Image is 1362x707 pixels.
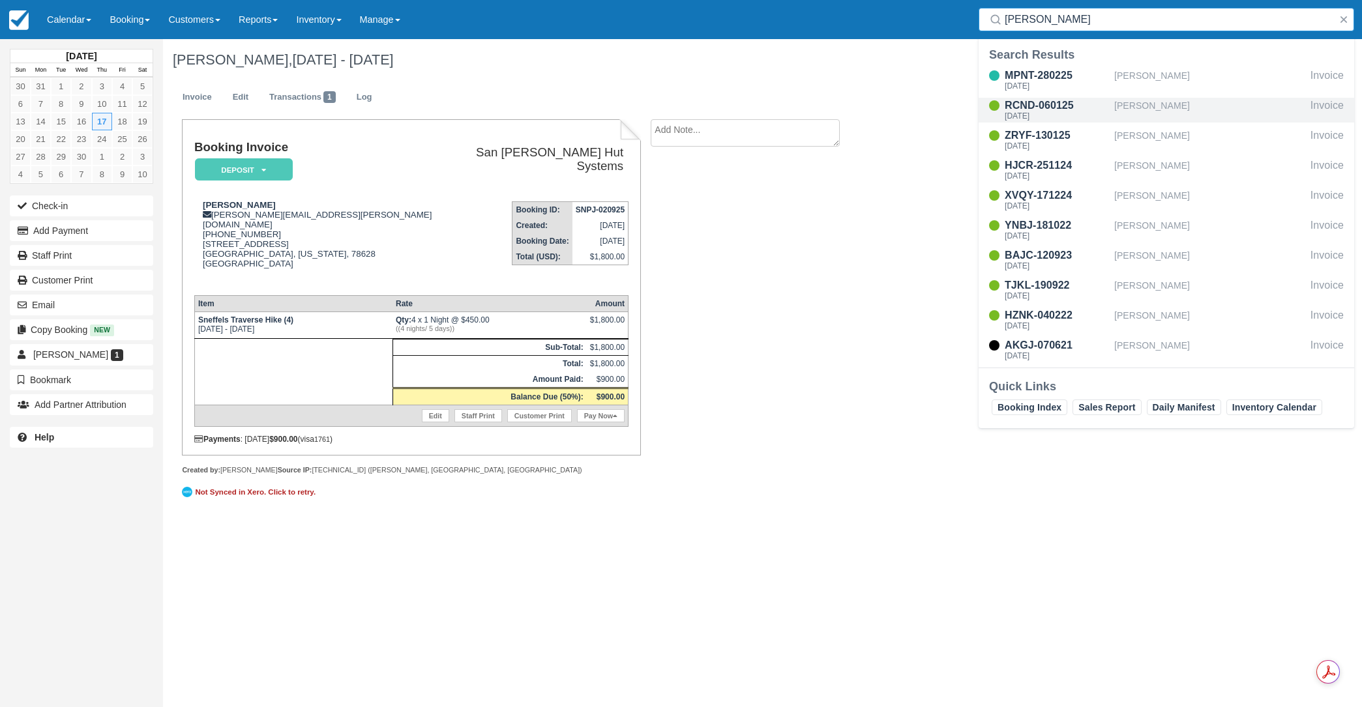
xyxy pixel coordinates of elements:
a: 5 [31,166,51,183]
a: 6 [10,95,31,113]
th: Total (USD): [512,249,572,265]
div: Invoice [1310,338,1344,362]
th: Mon [31,63,51,78]
a: HZNK-040222[DATE][PERSON_NAME]Invoice [979,308,1354,332]
div: [PERSON_NAME] [TECHNICAL_ID] ([PERSON_NAME], [GEOGRAPHIC_DATA], [GEOGRAPHIC_DATA]) [182,465,640,475]
a: 7 [71,166,91,183]
div: [DATE] [1005,262,1109,270]
a: ZRYF-130125[DATE][PERSON_NAME]Invoice [979,128,1354,152]
th: Sat [132,63,153,78]
a: 17 [92,113,112,130]
a: 14 [31,113,51,130]
a: 13 [10,113,31,130]
h1: [PERSON_NAME], [173,52,1175,68]
div: [PERSON_NAME] [1114,158,1305,182]
span: [PERSON_NAME] [33,349,108,360]
a: Edit [422,409,449,422]
h1: Booking Invoice [194,141,447,154]
div: [PERSON_NAME] [1114,308,1305,332]
div: YNBJ-181022 [1005,218,1109,233]
a: 20 [10,130,31,148]
a: 10 [92,95,112,113]
div: [PERSON_NAME] [1114,68,1305,93]
a: Deposit [194,158,288,182]
th: Amount [587,295,629,311]
th: Wed [71,63,91,78]
a: Transactions1 [259,85,346,110]
a: 2 [71,78,91,95]
td: [DATE] [572,233,629,249]
a: 2 [112,148,132,166]
div: TJKL-190922 [1005,278,1109,293]
th: Item [194,295,392,311]
a: HJCR-251124[DATE][PERSON_NAME]Invoice [979,158,1354,182]
em: Deposit [195,158,293,181]
td: $900.00 [587,371,629,388]
strong: [PERSON_NAME] [203,200,276,210]
button: Add Payment [10,220,153,241]
a: 7 [31,95,51,113]
a: Invoice [173,85,222,110]
div: Quick Links [989,379,1344,394]
div: Invoice [1310,248,1344,272]
div: Invoice [1310,68,1344,93]
button: Check-in [10,195,153,216]
div: Invoice [1310,158,1344,182]
a: 10 [132,166,153,183]
div: [DATE] [1005,112,1109,120]
a: RCND-060125[DATE][PERSON_NAME]Invoice [979,98,1354,123]
th: Total: [392,355,587,371]
a: Pay Now [577,409,625,422]
div: ZRYF-130125 [1005,128,1109,143]
a: 4 [112,78,132,95]
a: 9 [71,95,91,113]
a: Inventory Calendar [1226,399,1322,415]
a: 4 [10,166,31,183]
strong: [DATE] [66,51,96,61]
div: BAJC-120923 [1005,248,1109,263]
div: HZNK-040222 [1005,308,1109,323]
a: 31 [31,78,51,95]
a: Sales Report [1073,399,1141,415]
a: 28 [31,148,51,166]
th: Fri [112,63,132,78]
a: 3 [132,148,153,166]
div: [PERSON_NAME] [1114,338,1305,362]
a: 30 [71,148,91,166]
button: Bookmark [10,369,153,390]
div: Invoice [1310,278,1344,302]
strong: Qty [396,315,411,325]
em: ((4 nights/ 5 days)) [396,325,584,332]
span: 1 [111,349,123,361]
div: Invoice [1310,98,1344,123]
div: RCND-060125 [1005,98,1109,113]
img: checkfront-main-nav-mini-logo.png [9,10,29,30]
th: Created: [512,218,572,233]
div: [DATE] [1005,292,1109,300]
div: HJCR-251124 [1005,158,1109,173]
a: 8 [92,166,112,183]
a: 9 [112,166,132,183]
a: Edit [223,85,258,110]
a: Customer Print [10,270,153,291]
a: BAJC-120923[DATE][PERSON_NAME]Invoice [979,248,1354,272]
th: Thu [92,63,112,78]
b: Help [35,432,54,442]
a: 1 [92,148,112,166]
div: [PERSON_NAME] [1114,218,1305,242]
div: [DATE] [1005,142,1109,150]
div: [PERSON_NAME] [1114,188,1305,212]
div: Invoice [1310,308,1344,332]
th: Amount Paid: [392,371,587,388]
strong: Payments [194,435,241,444]
div: [DATE] [1005,172,1109,180]
a: 19 [132,113,153,130]
div: [DATE] [1005,232,1109,240]
div: XVQY-171224 [1005,188,1109,203]
a: MPNT-280225[DATE][PERSON_NAME]Invoice [979,68,1354,93]
a: AKGJ-070621[DATE][PERSON_NAME]Invoice [979,338,1354,362]
td: 4 x 1 Night @ $450.00 [392,311,587,338]
a: 22 [51,130,71,148]
a: XVQY-171224[DATE][PERSON_NAME]Invoice [979,188,1354,212]
a: 21 [31,130,51,148]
